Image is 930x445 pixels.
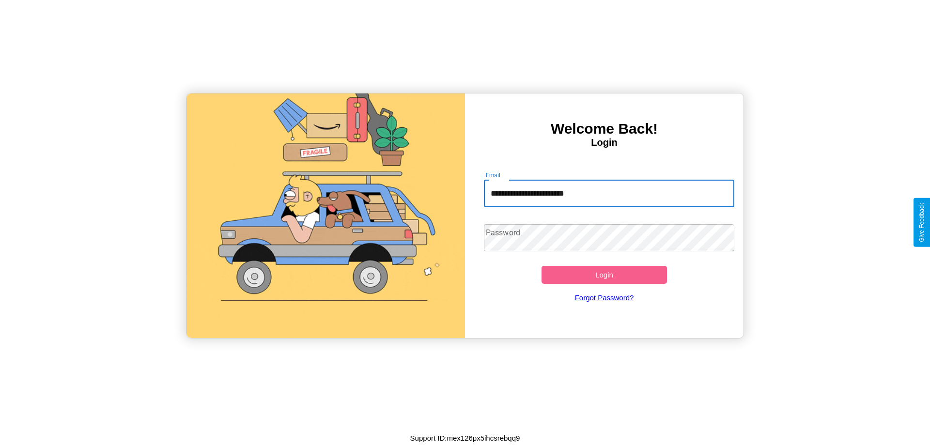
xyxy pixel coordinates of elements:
[410,431,520,445] p: Support ID: mex126px5ihcsrebqq9
[486,171,501,179] label: Email
[542,266,667,284] button: Login
[186,93,465,338] img: gif
[479,284,730,311] a: Forgot Password?
[918,203,925,242] div: Give Feedback
[465,121,744,137] h3: Welcome Back!
[465,137,744,148] h4: Login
